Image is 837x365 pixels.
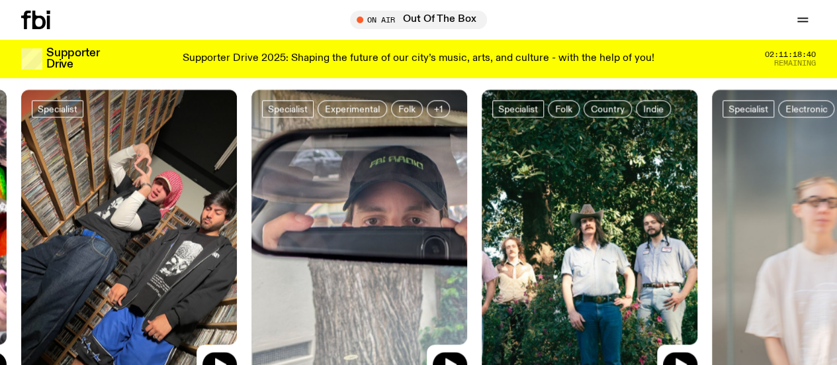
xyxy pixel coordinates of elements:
[591,104,625,114] span: Country
[318,100,387,117] a: Experimental
[262,100,314,117] a: Specialist
[555,104,572,114] span: Folk
[636,100,671,117] a: Indie
[350,11,487,29] button: On AirOut Of The Box
[774,60,816,67] span: Remaining
[183,53,654,65] p: Supporter Drive 2025: Shaping the future of our city’s music, arts, and culture - with the help o...
[325,104,380,114] span: Experimental
[434,104,443,114] span: +1
[643,104,664,114] span: Indie
[498,104,538,114] span: Specialist
[32,100,83,117] a: Specialist
[391,100,423,117] a: Folk
[728,104,768,114] span: Specialist
[778,100,834,117] a: Electronic
[723,100,774,117] a: Specialist
[46,48,99,70] h3: Supporter Drive
[492,100,544,117] a: Specialist
[785,104,827,114] span: Electronic
[268,104,308,114] span: Specialist
[765,51,816,58] span: 02:11:18:40
[584,100,632,117] a: Country
[548,100,580,117] a: Folk
[427,100,450,117] button: +1
[38,104,77,114] span: Specialist
[398,104,416,114] span: Folk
